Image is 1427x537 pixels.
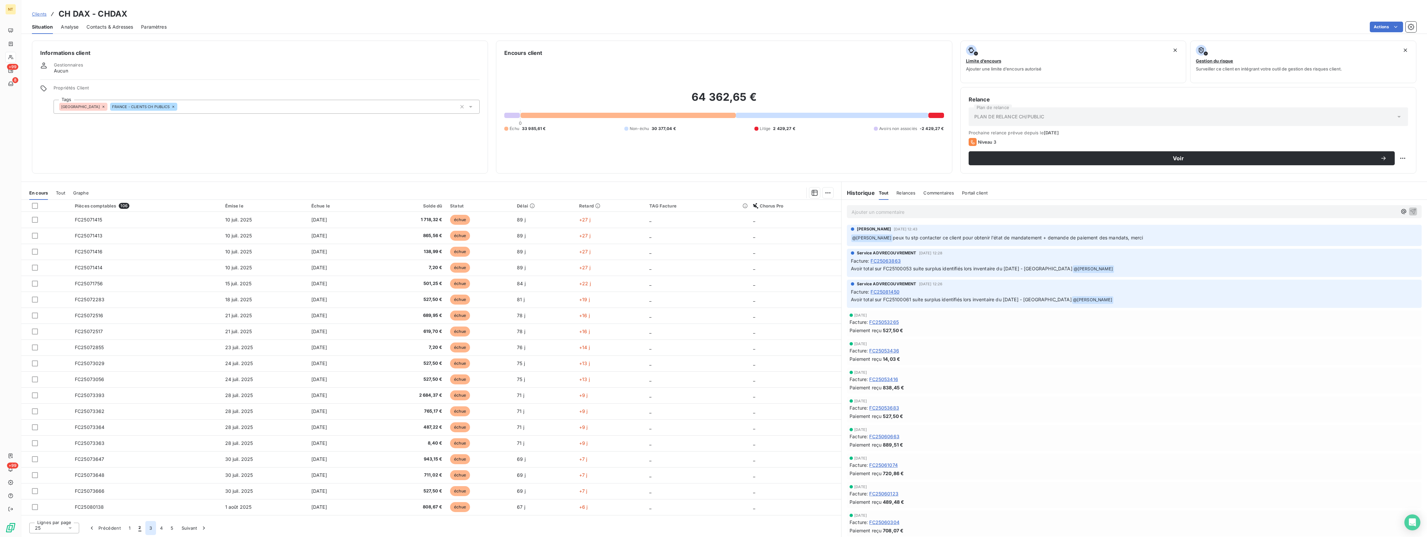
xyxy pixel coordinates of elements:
span: 943,15 € [376,456,442,463]
span: 2 [138,525,141,531]
span: FC25072855 [75,344,104,350]
span: [DATE] [854,313,867,317]
span: [DATE] [311,504,327,510]
span: 1 août 2025 [225,504,252,510]
button: 4 [156,521,167,535]
span: Facture : [850,433,868,440]
span: +9 j [579,392,588,398]
span: 527,50 € [376,376,442,383]
span: 81 j [517,297,525,302]
span: +22 j [579,281,591,286]
span: 1 718,32 € [376,216,442,223]
span: échue [450,470,470,480]
span: [DATE] [311,281,327,286]
span: Facture : [851,257,869,264]
span: Paiement reçu [850,470,881,477]
span: Gestion du risque [1196,58,1233,64]
span: PLAN DE RELANCE CH/PUBLIC [974,113,1044,120]
span: FC25073393 [75,392,105,398]
span: [DATE] [311,329,327,334]
input: Ajouter une valeur [177,104,183,110]
span: _ [753,329,755,334]
span: Facture : [850,319,868,326]
span: [DATE] [854,428,867,432]
span: _ [649,297,651,302]
h6: Relance [969,95,1408,103]
span: 527,50 € [376,488,442,494]
span: [DATE] [311,265,327,270]
span: échue [450,422,470,432]
span: 2 429,27 € [773,126,795,132]
span: Non-échu [630,126,649,132]
span: _ [753,472,755,478]
span: 30 juil. 2025 [225,472,253,478]
span: 78 j [517,313,525,318]
span: Paiement reçu [850,441,881,448]
h6: Informations client [40,49,480,57]
a: Clients [32,11,47,17]
span: Facture : [850,376,868,383]
span: _ [753,360,755,366]
span: 15 juil. 2025 [225,281,252,286]
div: Open Intercom Messenger [1404,514,1420,530]
span: +16 j [579,313,590,318]
span: _ [649,456,651,462]
div: Retard [579,203,641,208]
span: En cours [29,190,48,196]
span: Avoirs non associés [879,126,917,132]
span: 69 j [517,472,526,478]
span: Paiement reçu [850,498,881,505]
button: 5 [167,521,177,535]
span: 8 [12,77,18,83]
span: échue [450,406,470,416]
span: [DATE] [311,217,327,222]
span: 10 juil. 2025 [225,233,252,238]
span: 138,99 € [376,248,442,255]
div: Échue le [311,203,368,208]
span: 865,56 € [376,232,442,239]
span: 89 j [517,249,526,254]
span: Litige [760,126,770,132]
span: Service ADVRECOUVREMENT [857,281,916,287]
span: 7,20 € [376,344,442,351]
span: 18 juil. 2025 [225,297,252,302]
span: _ [753,249,755,254]
span: @ [PERSON_NAME] [851,234,892,242]
h2: 64 362,65 € [504,90,944,110]
span: peux tu stp contacter ce client pour obtenir l'état de mandatement + demande de paiement des mand... [893,235,1143,240]
span: FC25071414 [75,265,103,270]
span: 711,02 € [376,472,442,478]
span: 501,25 € [376,280,442,287]
span: @ [PERSON_NAME] [1073,265,1114,273]
div: Émise le [225,203,303,208]
span: Paiement reçu [850,527,881,534]
span: FC25073648 [75,472,105,478]
span: FC25071756 [75,281,103,286]
span: [DATE] [311,376,327,382]
span: échue [450,374,470,384]
span: FC25073056 [75,376,104,382]
span: [DATE] [311,488,327,494]
span: 28 juil. 2025 [225,408,253,414]
span: échue [450,263,470,273]
span: échue [450,486,470,496]
span: +7 j [579,456,587,462]
button: 3 [145,521,156,535]
span: [DATE] [311,472,327,478]
span: +6 j [579,504,588,510]
span: 33 985,61 € [522,126,546,132]
h3: CH DAX - CHDAX [59,8,127,20]
span: 69 j [517,456,526,462]
span: _ [753,488,755,494]
span: [DATE] [311,392,327,398]
span: _ [649,424,651,430]
span: Paiement reçu [850,413,881,420]
span: 89 j [517,217,526,222]
div: Délai [517,203,571,208]
span: 71 j [517,424,524,430]
span: 21 juil. 2025 [225,313,252,318]
span: [DATE] [311,456,327,462]
span: échue [450,327,470,336]
span: [DATE] [854,399,867,403]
